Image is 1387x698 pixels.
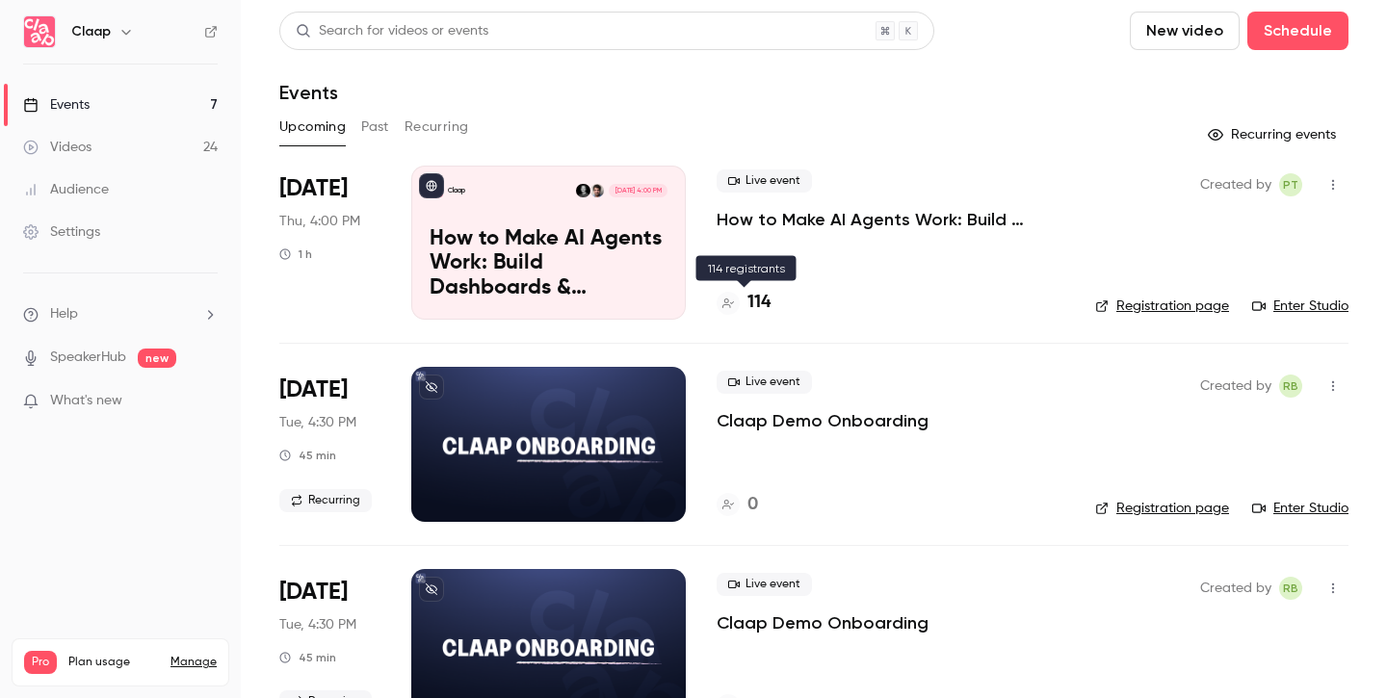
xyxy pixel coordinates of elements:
span: Live event [717,573,812,596]
span: Tue, 4:30 PM [279,413,356,432]
div: Sep 16 Tue, 5:30 PM (Europe/Paris) [279,367,380,521]
h4: 114 [747,290,771,316]
span: Robin Bonduelle [1279,375,1302,398]
span: Thu, 4:00 PM [279,212,360,231]
h1: Events [279,81,338,104]
a: How to Make AI Agents Work: Build Dashboards & Automations with Claap MCPClaapPierre TouzeauRobin... [411,166,686,320]
a: Enter Studio [1252,297,1348,316]
a: 114 [717,290,771,316]
a: Claap Demo Onboarding [717,409,929,432]
img: Claap [24,16,55,47]
span: Created by [1200,173,1271,196]
div: Audience [23,180,109,199]
span: Live event [717,371,812,394]
iframe: Noticeable Trigger [195,393,218,410]
span: PT [1283,173,1298,196]
div: Settings [23,222,100,242]
button: New video [1130,12,1240,50]
div: Search for videos or events [296,21,488,41]
li: help-dropdown-opener [23,304,218,324]
span: Pierre Touzeau [1279,173,1302,196]
span: Robin Bonduelle [1279,577,1302,600]
button: Upcoming [279,112,346,142]
span: Recurring [279,489,372,512]
span: Tue, 4:30 PM [279,615,356,634]
a: SpeakerHub [50,348,126,368]
span: What's new [50,391,122,411]
span: Created by [1200,577,1271,600]
button: Recurring events [1199,119,1348,150]
button: Past [361,112,389,142]
img: Pierre Touzeau [590,184,604,197]
a: Registration page [1095,499,1229,518]
img: Robin Bonduelle [576,184,589,197]
span: Created by [1200,375,1271,398]
h4: 0 [747,492,758,518]
div: 45 min [279,448,336,463]
span: RB [1283,577,1298,600]
div: Events [23,95,90,115]
a: Registration page [1095,297,1229,316]
span: [DATE] 4:00 PM [609,184,667,197]
span: Live event [717,169,812,193]
p: Claap [448,186,465,195]
a: How to Make AI Agents Work: Build Dashboards & Automations with Claap MCP [717,208,1064,231]
a: 0 [717,492,758,518]
span: Pro [24,651,57,674]
span: [DATE] [279,173,348,204]
a: Manage [170,655,217,670]
span: [DATE] [279,577,348,608]
div: Sep 11 Thu, 4:00 PM (Europe/Lisbon) [279,166,380,320]
span: [DATE] [279,375,348,405]
a: Enter Studio [1252,499,1348,518]
div: 1 h [279,246,312,262]
span: RB [1283,375,1298,398]
a: Claap Demo Onboarding [717,611,929,634]
div: Videos [23,138,92,157]
div: 45 min [279,650,336,665]
span: Help [50,304,78,324]
button: Recurring [405,112,469,142]
span: new [138,349,176,368]
button: Schedule [1247,12,1348,50]
p: How to Make AI Agents Work: Build Dashboards & Automations with Claap MCP [430,227,667,301]
h6: Claap [71,22,111,41]
span: Plan usage [68,655,159,670]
